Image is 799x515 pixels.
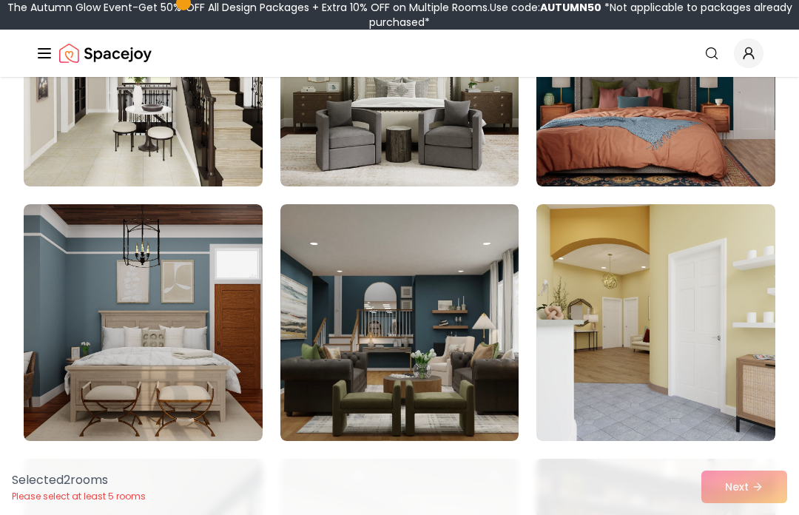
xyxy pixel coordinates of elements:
p: Selected 2 room s [12,471,146,489]
img: Room room-17 [280,204,519,441]
p: Please select at least 5 rooms [12,491,146,502]
img: Spacejoy Logo [59,38,152,68]
img: Room room-18 [536,204,775,441]
a: Spacejoy [59,38,152,68]
img: Room room-16 [24,204,263,441]
nav: Global [36,30,763,77]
